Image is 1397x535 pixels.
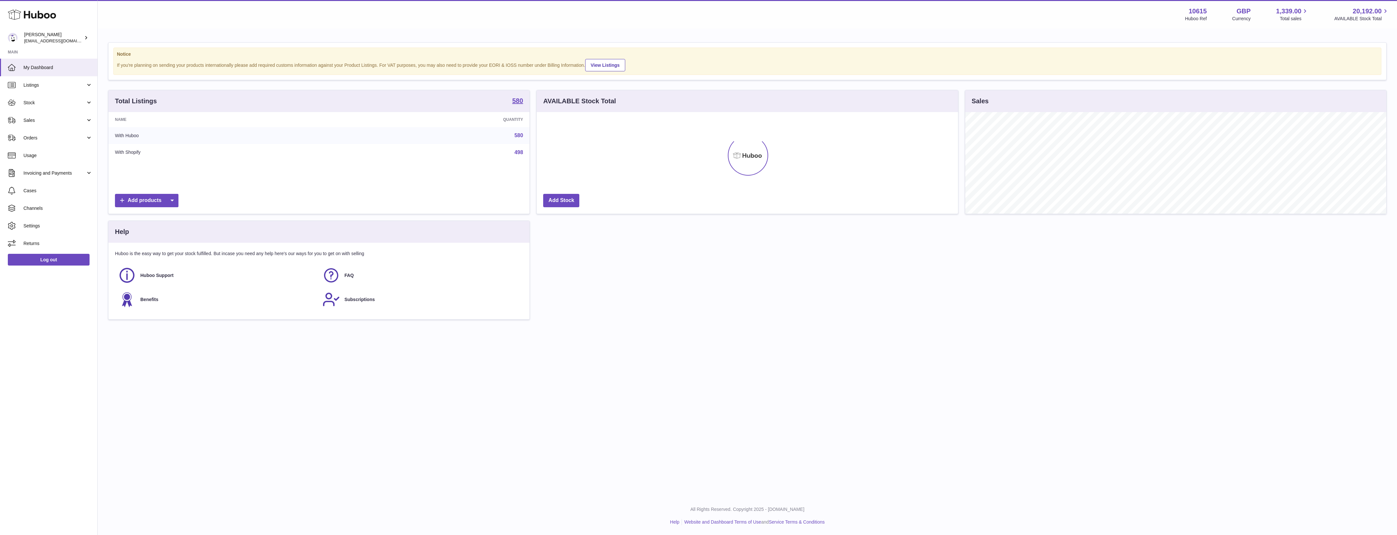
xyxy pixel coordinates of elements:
span: Cases [23,188,92,194]
p: Huboo is the easy way to get your stock fulfilled. But incase you need any help here's our ways f... [115,251,523,257]
strong: 10615 [1189,7,1207,16]
p: All Rights Reserved. Copyright 2025 - [DOMAIN_NAME] [103,506,1392,513]
span: Listings [23,82,86,88]
a: 498 [515,150,523,155]
span: AVAILABLE Stock Total [1334,16,1389,22]
a: Benefits [118,291,316,308]
span: Channels [23,205,92,211]
div: [PERSON_NAME] [24,32,83,44]
h3: Total Listings [115,97,157,106]
span: Benefits [140,296,158,303]
span: Orders [23,135,86,141]
a: 1,339.00 Total sales [1276,7,1309,22]
h3: AVAILABLE Stock Total [543,97,616,106]
span: Sales [23,117,86,123]
div: Currency [1232,16,1251,22]
span: Returns [23,240,92,247]
li: and [682,519,825,525]
a: 580 [515,133,523,138]
span: Subscriptions [345,296,375,303]
span: Usage [23,152,92,159]
a: Add Stock [543,194,579,207]
td: With Huboo [108,127,335,144]
td: With Shopify [108,144,335,161]
span: FAQ [345,272,354,279]
img: internalAdmin-10615@internal.huboo.com [8,33,18,43]
h3: Help [115,227,129,236]
div: Huboo Ref [1185,16,1207,22]
a: Help [670,519,680,525]
span: 20,192.00 [1353,7,1382,16]
span: Huboo Support [140,272,174,279]
a: View Listings [585,59,625,71]
h3: Sales [972,97,989,106]
strong: 580 [512,97,523,104]
span: Stock [23,100,86,106]
a: Website and Dashboard Terms of Use [684,519,761,525]
strong: Notice [117,51,1378,57]
th: Quantity [335,112,529,127]
span: My Dashboard [23,65,92,71]
a: Service Terms & Conditions [769,519,825,525]
span: 1,339.00 [1276,7,1302,16]
strong: GBP [1236,7,1250,16]
span: Invoicing and Payments [23,170,86,176]
a: Add products [115,194,178,207]
a: 580 [512,97,523,105]
span: Settings [23,223,92,229]
div: If you're planning on sending your products internationally please add required customs informati... [117,58,1378,71]
th: Name [108,112,335,127]
a: 20,192.00 AVAILABLE Stock Total [1334,7,1389,22]
span: [EMAIL_ADDRESS][DOMAIN_NAME] [24,38,96,43]
a: Subscriptions [322,291,520,308]
a: FAQ [322,267,520,284]
a: Huboo Support [118,267,316,284]
span: Total sales [1280,16,1309,22]
a: Log out [8,254,90,266]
